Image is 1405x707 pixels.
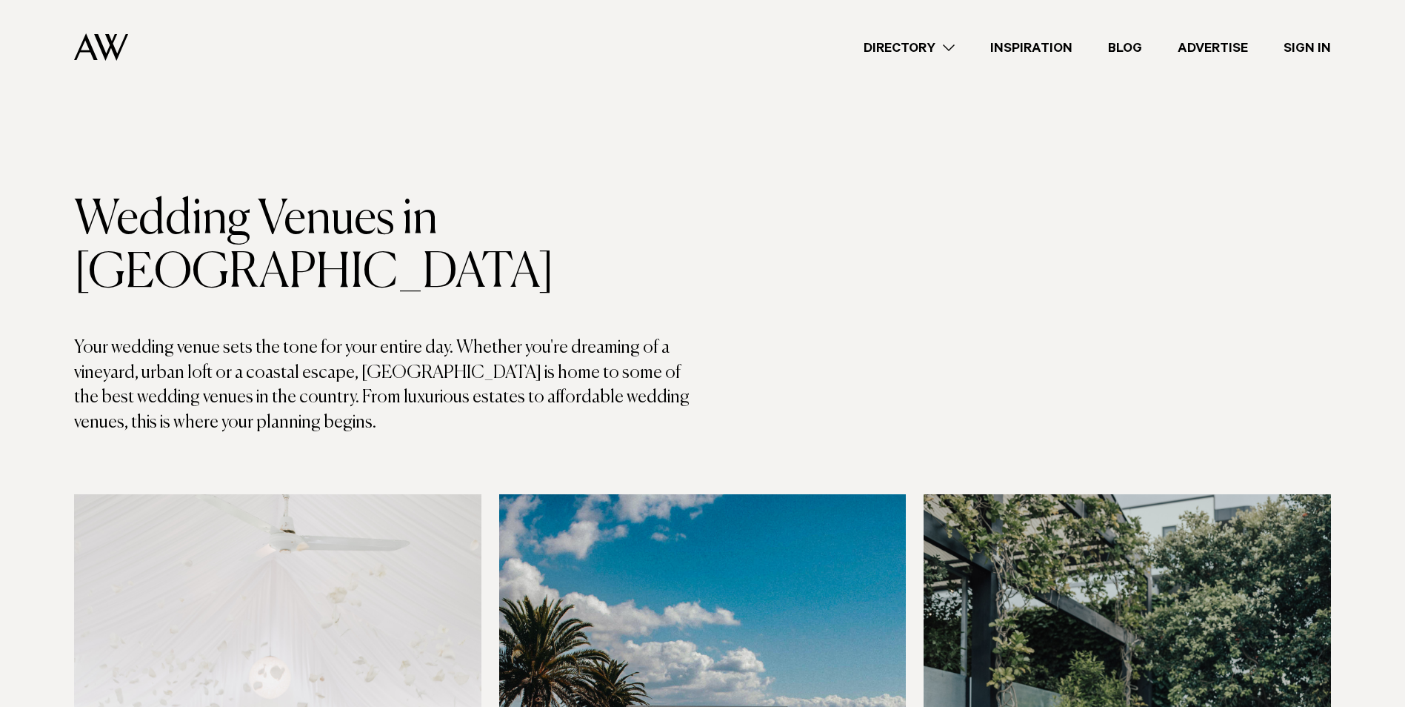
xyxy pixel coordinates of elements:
[1090,38,1160,58] a: Blog
[74,193,703,300] h1: Wedding Venues in [GEOGRAPHIC_DATA]
[1160,38,1266,58] a: Advertise
[74,336,703,435] p: Your wedding venue sets the tone for your entire day. Whether you're dreaming of a vineyard, urba...
[1266,38,1349,58] a: Sign In
[972,38,1090,58] a: Inspiration
[74,33,128,61] img: Auckland Weddings Logo
[846,38,972,58] a: Directory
